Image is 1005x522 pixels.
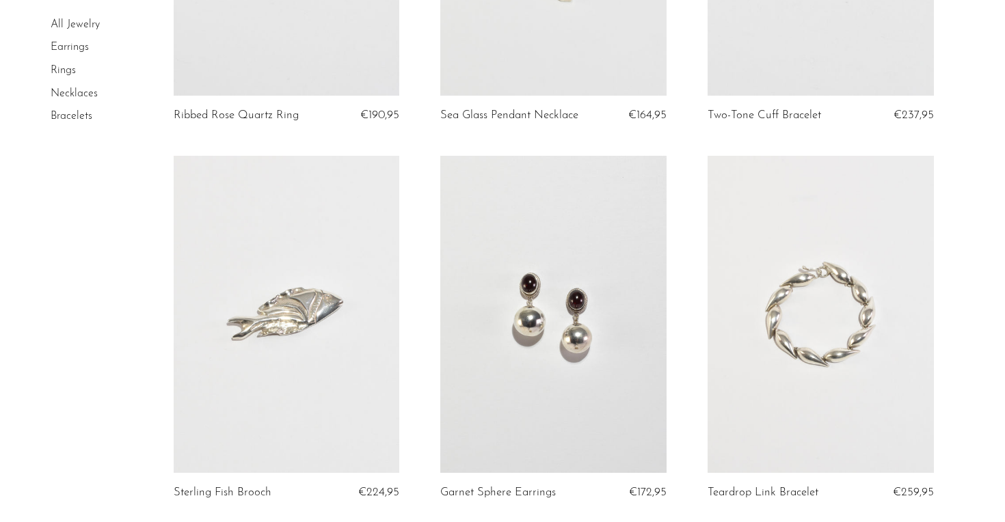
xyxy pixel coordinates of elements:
[51,42,89,53] a: Earrings
[174,486,271,499] a: Sterling Fish Brooch
[708,486,818,499] a: Teardrop Link Bracelet
[51,19,100,30] a: All Jewelry
[708,109,821,122] a: Two-Tone Cuff Bracelet
[174,109,299,122] a: Ribbed Rose Quartz Ring
[440,109,578,122] a: Sea Glass Pendant Necklace
[894,109,934,121] span: €237,95
[440,486,556,499] a: Garnet Sphere Earrings
[51,88,98,99] a: Necklaces
[629,486,667,498] span: €172,95
[358,486,399,498] span: €224,95
[51,111,92,122] a: Bracelets
[628,109,667,121] span: €164,95
[360,109,399,121] span: €190,95
[51,65,76,76] a: Rings
[893,486,934,498] span: €259,95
